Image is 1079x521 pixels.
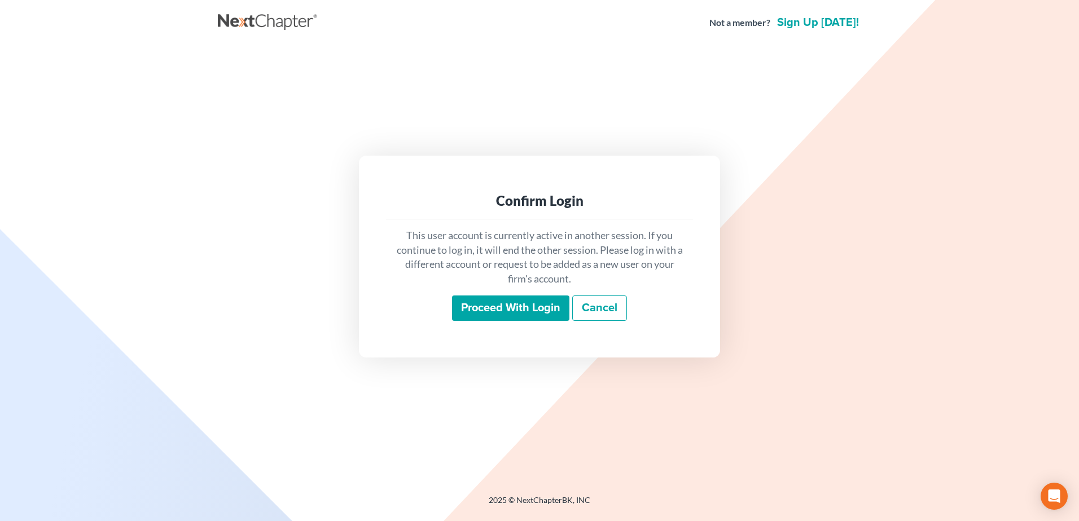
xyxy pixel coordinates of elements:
[775,17,861,28] a: Sign up [DATE]!
[395,228,684,286] p: This user account is currently active in another session. If you continue to log in, it will end ...
[709,16,770,29] strong: Not a member?
[452,295,569,321] input: Proceed with login
[572,295,627,321] a: Cancel
[218,494,861,515] div: 2025 © NextChapterBK, INC
[395,192,684,210] div: Confirm Login
[1041,483,1068,510] div: Open Intercom Messenger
